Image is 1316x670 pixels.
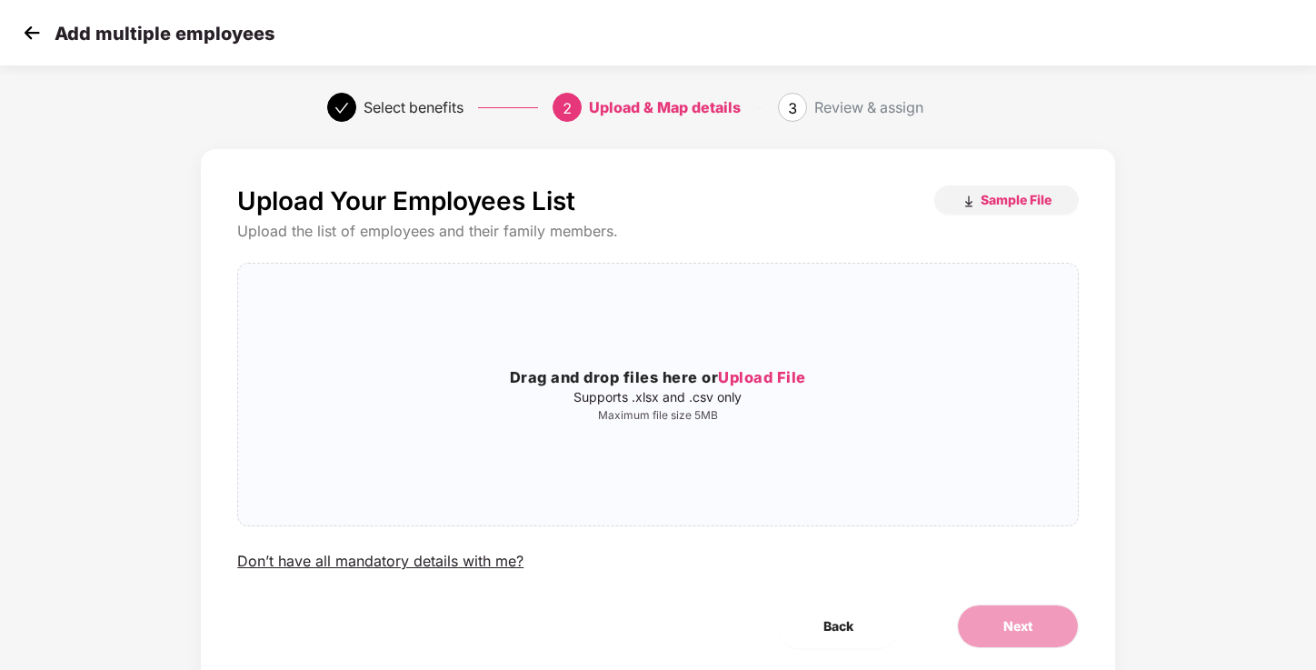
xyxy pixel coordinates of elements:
img: download_icon [962,195,976,209]
div: Upload & Map details [589,93,741,122]
p: Add multiple employees [55,23,274,45]
div: Don’t have all mandatory details with me? [237,552,523,571]
span: Upload File [718,368,806,386]
span: 2 [563,99,572,117]
p: Maximum file size 5MB [238,408,1078,423]
span: 3 [788,99,797,117]
button: Next [957,605,1079,648]
p: Upload Your Employees List [237,185,575,216]
span: Back [823,616,853,636]
span: Drag and drop files here orUpload FileSupports .xlsx and .csv onlyMaximum file size 5MB [238,264,1078,525]
div: Upload the list of employees and their family members. [237,222,1079,241]
div: Review & assign [814,93,923,122]
button: Back [778,605,899,648]
div: Select benefits [364,93,464,122]
p: Supports .xlsx and .csv only [238,390,1078,405]
h3: Drag and drop files here or [238,366,1078,390]
span: Sample File [981,191,1052,208]
img: svg+xml;base64,PHN2ZyB4bWxucz0iaHR0cDovL3d3dy53My5vcmcvMjAwMC9zdmciIHdpZHRoPSIzMCIgaGVpZ2h0PSIzMC... [18,19,45,46]
span: check [334,101,349,115]
button: Sample File [934,185,1079,215]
